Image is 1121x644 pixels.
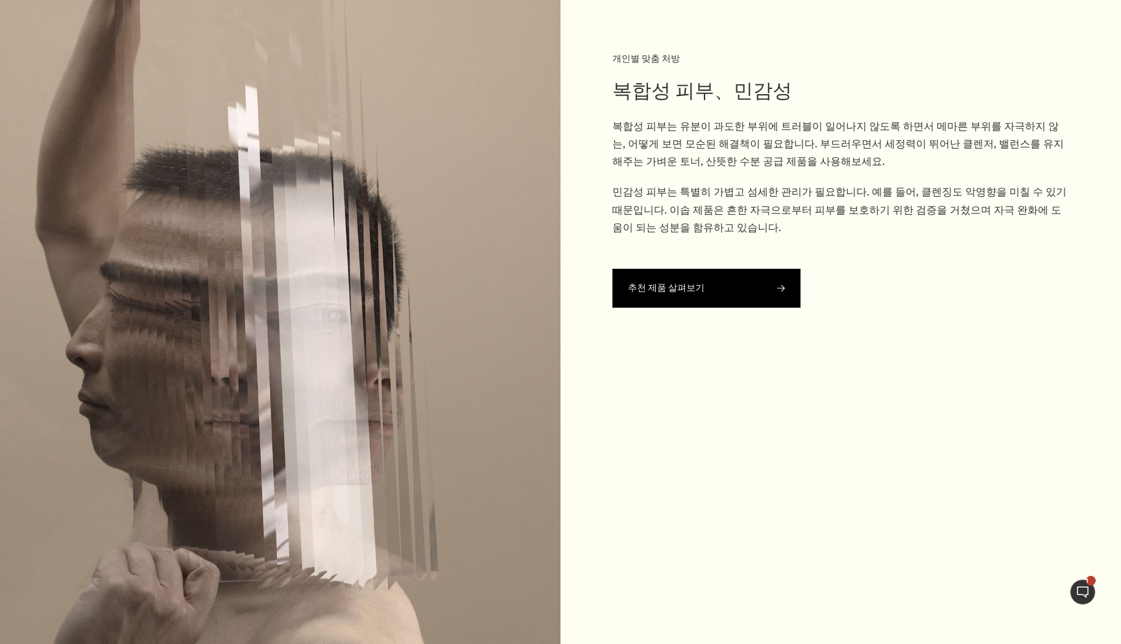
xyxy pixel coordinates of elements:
p: 민감성 피부는 특별히 가볍고 섬세한 관리가 필요합니다. 예를 들어, 클렌징도 악영향을 미칠 수 있기 때문입니다. 이솝 제품은 흔한 자극으로부터 피부를 보호하기 위한 검증을 거... [612,183,1069,236]
h1: 복합성 피부、민감성 [612,80,1069,101]
button: 1:1 채팅 상담1 [1070,579,1096,605]
p: 복합성 피부는 유분이 과도한 부위에 트러블이 일어나지 않도록 하면서 메마른 부위를 자극하지 않는, 어떻게 보면 모순된 해결책이 필요합니다. 부드러우면서 세정력이 뛰어난 클렌저... [612,118,1069,171]
div: 1 [1086,576,1096,586]
a: 추천 제품 살펴보기 [612,269,801,308]
span: 추천 제품 살펴보기 [628,269,785,307]
span: 개인별 맞춤 처방 [612,53,680,64]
